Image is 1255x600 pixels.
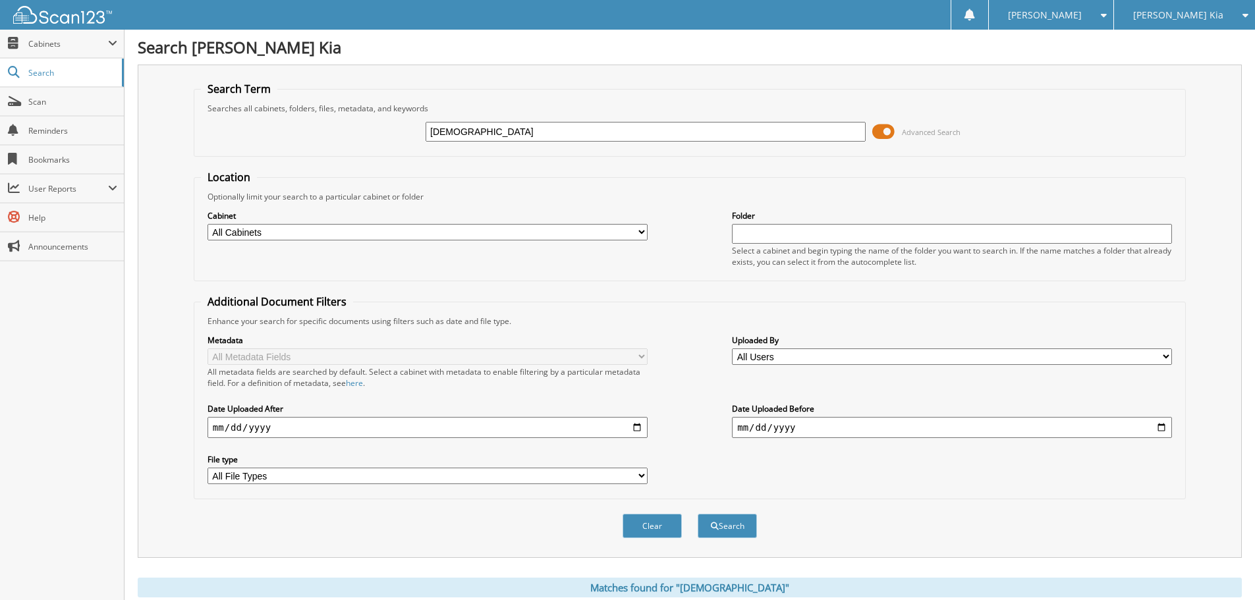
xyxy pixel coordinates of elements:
[208,403,648,414] label: Date Uploaded After
[732,417,1172,438] input: end
[208,454,648,465] label: File type
[28,38,108,49] span: Cabinets
[208,210,648,221] label: Cabinet
[623,514,682,538] button: Clear
[28,212,117,223] span: Help
[208,366,648,389] div: All metadata fields are searched by default. Select a cabinet with metadata to enable filtering b...
[28,241,117,252] span: Announcements
[902,127,961,137] span: Advanced Search
[201,294,353,309] legend: Additional Document Filters
[201,191,1179,202] div: Optionally limit your search to a particular cabinet or folder
[201,315,1179,327] div: Enhance your search for specific documents using filters such as date and file type.
[138,578,1242,597] div: Matches found for "[DEMOGRAPHIC_DATA]"
[28,96,117,107] span: Scan
[732,245,1172,267] div: Select a cabinet and begin typing the name of the folder you want to search in. If the name match...
[28,183,108,194] span: User Reports
[732,210,1172,221] label: Folder
[28,67,115,78] span: Search
[13,6,112,24] img: scan123-logo-white.svg
[138,36,1242,58] h1: Search [PERSON_NAME] Kia
[732,335,1172,346] label: Uploaded By
[201,103,1179,114] div: Searches all cabinets, folders, files, metadata, and keywords
[28,154,117,165] span: Bookmarks
[698,514,757,538] button: Search
[208,417,648,438] input: start
[732,403,1172,414] label: Date Uploaded Before
[346,377,363,389] a: here
[1008,11,1082,19] span: [PERSON_NAME]
[201,170,257,184] legend: Location
[28,125,117,136] span: Reminders
[208,335,648,346] label: Metadata
[201,82,277,96] legend: Search Term
[1133,11,1223,19] span: [PERSON_NAME] Kia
